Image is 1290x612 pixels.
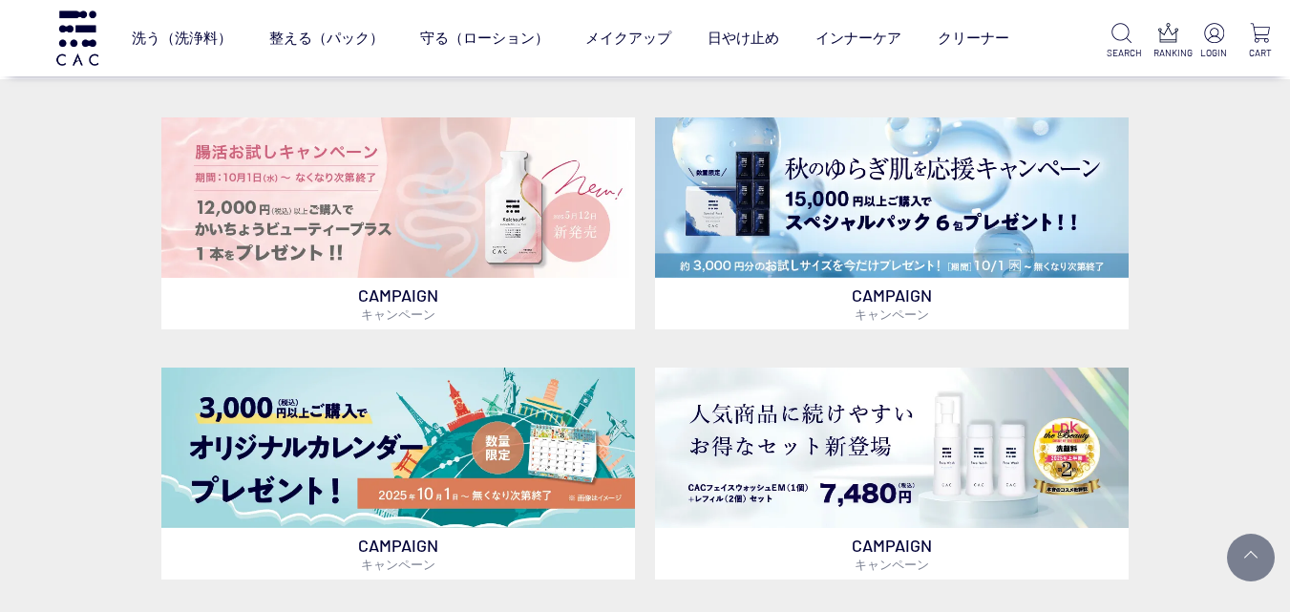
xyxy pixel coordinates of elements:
[1199,46,1229,60] p: LOGIN
[1107,23,1136,60] a: SEARCH
[815,12,901,63] a: インナーケア
[655,278,1130,329] p: CAMPAIGN
[655,117,1130,278] img: スペシャルパックお試しプレゼント
[708,12,779,63] a: 日やけ止め
[161,278,636,329] p: CAMPAIGN
[161,368,636,580] a: カレンダープレゼント カレンダープレゼント CAMPAIGNキャンペーン
[161,528,636,580] p: CAMPAIGN
[1199,23,1229,60] a: LOGIN
[1153,46,1183,60] p: RANKING
[655,117,1130,329] a: スペシャルパックお試しプレゼント スペシャルパックお試しプレゼント CAMPAIGNキャンペーン
[655,368,1130,528] img: フェイスウォッシュ＋レフィル2個セット
[1245,46,1275,60] p: CART
[585,12,671,63] a: メイクアップ
[855,557,929,572] span: キャンペーン
[161,117,636,278] img: 腸活お試しキャンペーン
[655,528,1130,580] p: CAMPAIGN
[361,306,435,322] span: キャンペーン
[132,12,232,63] a: 洗う（洗浄料）
[53,11,101,65] img: logo
[655,368,1130,580] a: フェイスウォッシュ＋レフィル2個セット フェイスウォッシュ＋レフィル2個セット CAMPAIGNキャンペーン
[938,12,1009,63] a: クリーナー
[361,557,435,572] span: キャンペーン
[161,117,636,329] a: 腸活お試しキャンペーン 腸活お試しキャンペーン CAMPAIGNキャンペーン
[855,306,929,322] span: キャンペーン
[1107,46,1136,60] p: SEARCH
[269,12,384,63] a: 整える（パック）
[1153,23,1183,60] a: RANKING
[1245,23,1275,60] a: CART
[161,368,636,528] img: カレンダープレゼント
[420,12,549,63] a: 守る（ローション）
